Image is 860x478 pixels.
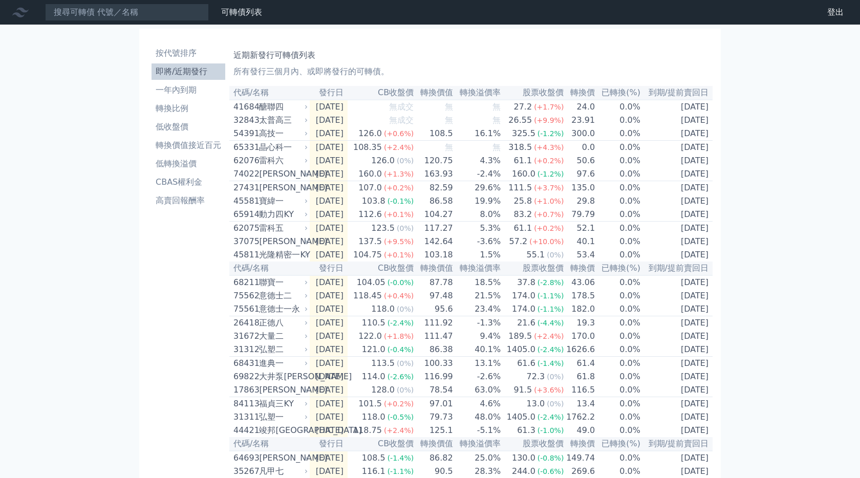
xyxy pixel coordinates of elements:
[388,345,414,354] span: (-0.4%)
[641,383,713,397] td: [DATE]
[819,4,852,20] a: 登出
[384,184,414,192] span: (+0.2%)
[152,100,225,117] a: 轉換比例
[595,86,641,100] th: 已轉換(%)
[152,84,225,96] li: 一年內到期
[564,86,595,100] th: 轉換價
[564,127,595,141] td: 300.0
[384,251,414,259] span: (+0.1%)
[310,316,348,330] td: [DATE]
[414,154,454,167] td: 120.75
[233,127,256,140] div: 54391
[492,142,501,152] span: 無
[506,182,534,194] div: 111.5
[505,343,537,356] div: 1405.0
[414,248,454,262] td: 103.18
[369,222,397,234] div: 123.5
[259,195,306,207] div: 寶緯一
[641,289,713,302] td: [DATE]
[233,114,256,126] div: 32843
[529,237,564,246] span: (+10.0%)
[454,383,501,397] td: 63.0%
[310,343,348,357] td: [DATE]
[221,7,262,17] a: 可轉債列表
[360,195,388,207] div: 103.8
[515,317,537,329] div: 21.6
[369,357,397,370] div: 113.5
[454,222,501,235] td: 5.3%
[641,167,713,181] td: [DATE]
[537,305,564,313] span: (-1.1%)
[384,237,414,246] span: (+9.5%)
[45,4,209,21] input: 搜尋可轉債 代號／名稱
[510,290,537,302] div: 174.0
[507,235,530,248] div: 57.2
[534,184,564,192] span: (+3.7%)
[595,302,641,316] td: 0.0%
[152,121,225,133] li: 低收盤價
[595,222,641,235] td: 0.0%
[310,194,348,208] td: [DATE]
[595,357,641,371] td: 0.0%
[310,330,348,343] td: [DATE]
[356,208,384,221] div: 112.6
[454,275,501,289] td: 18.5%
[310,397,348,411] td: [DATE]
[445,102,453,112] span: 無
[310,141,348,155] td: [DATE]
[534,157,564,165] span: (+0.2%)
[525,371,547,383] div: 72.3
[397,386,414,394] span: (0%)
[564,383,595,397] td: 116.5
[515,357,537,370] div: 61.6
[537,292,564,300] span: (-1.1%)
[310,208,348,222] td: [DATE]
[454,289,501,302] td: 21.5%
[310,235,348,248] td: [DATE]
[414,357,454,371] td: 100.33
[259,343,306,356] div: 弘塑二
[388,373,414,381] span: (-2.6%)
[414,167,454,181] td: 163.93
[641,397,713,411] td: [DATE]
[595,235,641,248] td: 0.0%
[152,82,225,98] a: 一年內到期
[397,157,414,165] span: (0%)
[564,302,595,316] td: 182.0
[595,383,641,397] td: 0.0%
[233,66,708,78] p: 所有發行三個月內、或即將發行的可轉債。
[259,303,306,315] div: 意德士一永
[512,384,534,396] div: 91.5
[454,248,501,262] td: 1.5%
[454,86,501,100] th: 轉換溢價率
[454,370,501,383] td: -2.6%
[152,66,225,78] li: 即將/近期發行
[229,262,310,275] th: 代碼/名稱
[233,168,256,180] div: 74022
[259,330,306,342] div: 大量二
[414,316,454,330] td: 111.92
[310,248,348,262] td: [DATE]
[233,384,256,396] div: 17863
[414,383,454,397] td: 78.54
[310,262,348,275] th: 發行日
[564,397,595,411] td: 13.4
[369,303,397,315] div: 118.0
[356,330,384,342] div: 122.0
[310,167,348,181] td: [DATE]
[512,208,534,221] div: 83.2
[641,222,713,235] td: [DATE]
[233,235,256,248] div: 37075
[259,357,306,370] div: 進典一
[152,102,225,115] li: 轉換比例
[233,222,256,234] div: 62075
[534,116,564,124] span: (+9.9%)
[356,235,384,248] div: 137.5
[388,278,414,287] span: (-0.0%)
[641,343,713,357] td: [DATE]
[595,114,641,127] td: 0.0%
[641,370,713,383] td: [DATE]
[348,86,414,100] th: CB收盤價
[310,100,348,114] td: [DATE]
[414,262,454,275] th: 轉換價值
